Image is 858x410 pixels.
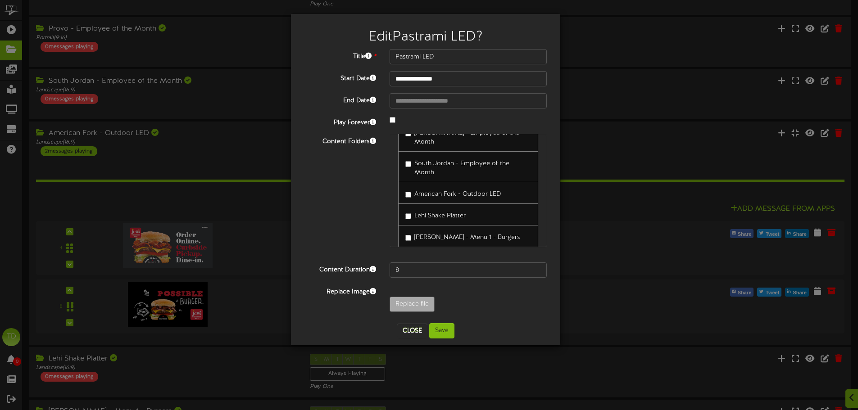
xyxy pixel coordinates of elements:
label: Content Folders [298,134,383,146]
span: [PERSON_NAME] - Menu 1 - Burgers [414,234,520,241]
span: American Fork - Outdoor LED [414,191,501,198]
input: 15 [390,262,547,278]
label: Title [298,49,383,61]
input: Title [390,49,547,64]
label: Replace Image [298,284,383,297]
label: Play Forever [298,115,383,127]
span: Lehi Shake Platter [414,212,466,219]
button: Close [397,324,427,338]
label: Content Duration [298,262,383,275]
input: Lehi Shake Platter [405,213,411,219]
span: South Jordan - Employee of the Month [414,160,509,176]
input: [PERSON_NAME] - Menu 1 - Burgers [405,235,411,241]
button: Save [429,323,454,338]
label: Start Date [298,71,383,83]
input: South Jordan - Employee of the Month [405,161,411,167]
label: End Date [298,93,383,105]
h2: Edit Pastrami LED ? [304,30,547,45]
input: American Fork - Outdoor LED [405,192,411,198]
